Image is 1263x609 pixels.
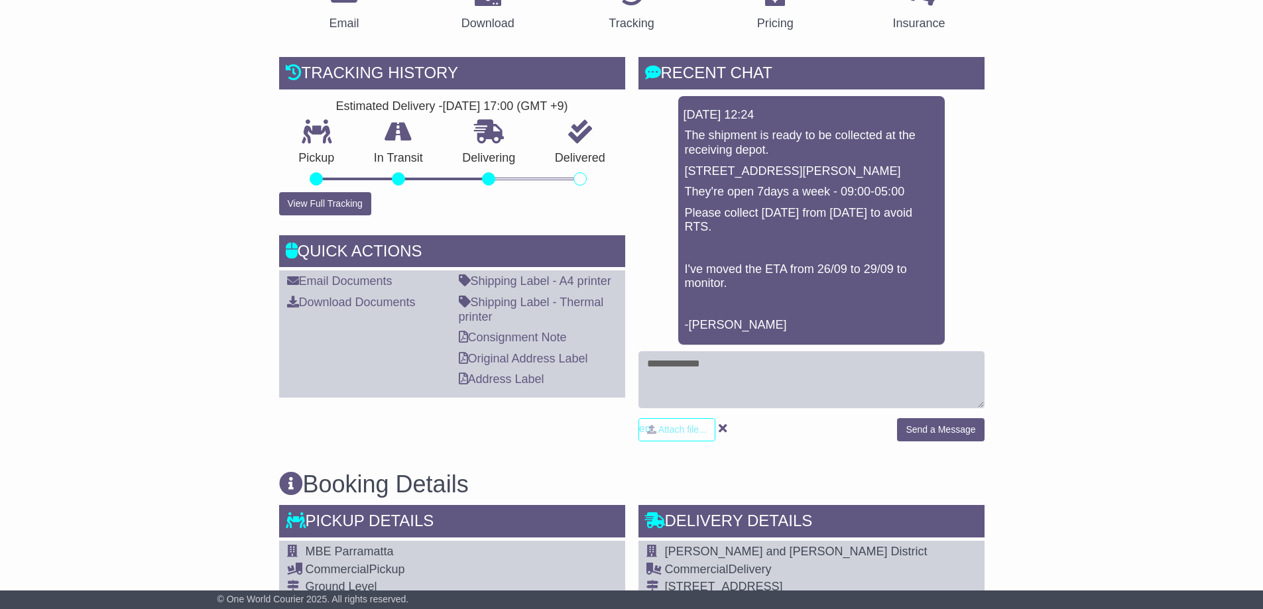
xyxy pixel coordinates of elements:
[897,418,984,441] button: Send a Message
[638,57,985,93] div: RECENT CHAT
[279,505,625,541] div: Pickup Details
[665,545,928,558] span: [PERSON_NAME] and [PERSON_NAME] District
[459,331,567,344] a: Consignment Note
[665,563,729,576] span: Commercial
[279,57,625,93] div: Tracking history
[459,352,588,365] a: Original Address Label
[287,274,392,288] a: Email Documents
[279,151,355,166] p: Pickup
[354,151,443,166] p: In Transit
[609,15,654,32] div: Tracking
[893,15,945,32] div: Insurance
[306,563,369,576] span: Commercial
[461,15,514,32] div: Download
[306,563,561,577] div: Pickup
[287,296,416,309] a: Download Documents
[757,15,794,32] div: Pricing
[279,471,985,498] h3: Booking Details
[279,235,625,271] div: Quick Actions
[459,296,604,323] a: Shipping Label - Thermal printer
[443,151,536,166] p: Delivering
[279,192,371,215] button: View Full Tracking
[279,99,625,114] div: Estimated Delivery -
[459,372,544,386] a: Address Label
[685,164,938,179] p: [STREET_ADDRESS][PERSON_NAME]
[535,151,625,166] p: Delivered
[685,129,938,157] p: The shipment is ready to be collected at the receiving depot.
[665,580,928,594] div: [STREET_ADDRESS]
[685,318,938,333] p: -[PERSON_NAME]
[306,580,561,594] div: Ground Level
[665,563,928,577] div: Delivery
[459,274,611,288] a: Shipping Label - A4 printer
[638,505,985,541] div: Delivery Details
[685,185,938,199] p: They're open 7days a week - 09:00-05:00
[443,99,568,114] div: [DATE] 17:00 (GMT +9)
[685,206,938,235] p: Please collect [DATE] from [DATE] to avoid RTS.
[217,594,409,604] span: © One World Courier 2025. All rights reserved.
[685,262,938,291] p: I've moved the ETA from 26/09 to 29/09 to monitor.
[306,545,394,558] span: MBE Parramatta
[684,108,939,123] div: [DATE] 12:24
[329,15,359,32] div: Email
